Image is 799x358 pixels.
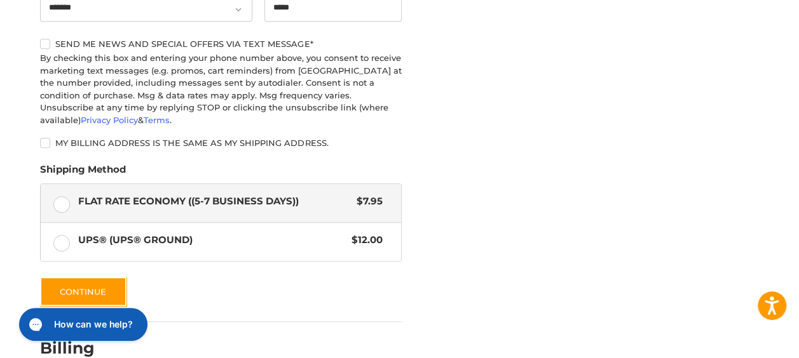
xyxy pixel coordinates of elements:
[40,162,126,183] legend: Shipping Method
[350,194,383,209] span: $7.95
[13,303,151,345] iframe: Gorgias live chat messenger
[40,39,402,49] label: Send me news and special offers via text message*
[78,233,346,248] span: UPS® (UPS® Ground)
[40,338,114,358] h2: Billing
[81,115,138,125] a: Privacy Policy
[40,52,402,126] div: By checking this box and entering your phone number above, you consent to receive marketing text ...
[345,233,383,248] span: $12.00
[144,115,170,125] a: Terms
[40,138,402,148] label: My billing address is the same as my shipping address.
[78,194,351,209] span: Flat Rate Economy ((5-7 Business Days))
[40,277,126,306] button: Continue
